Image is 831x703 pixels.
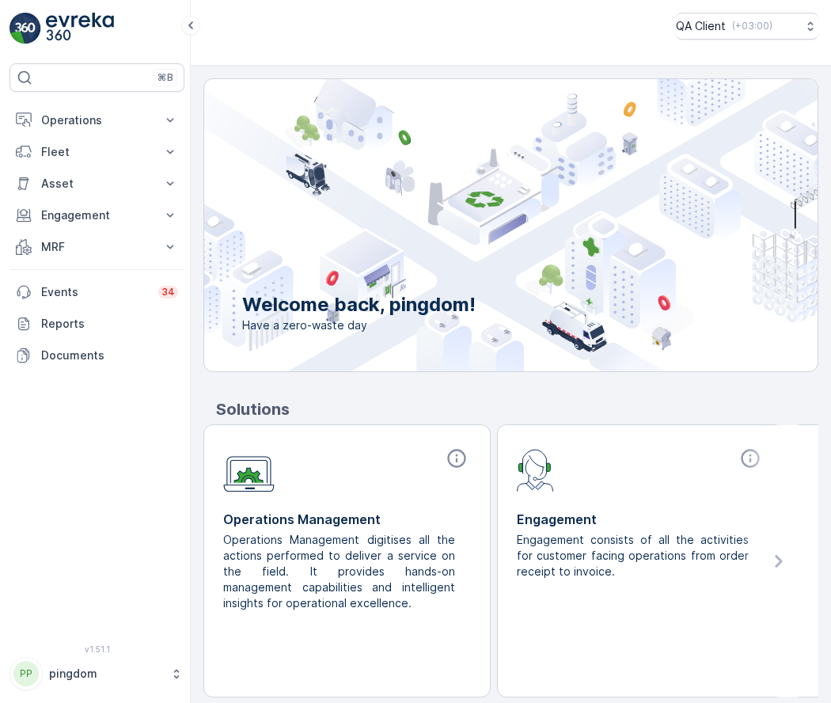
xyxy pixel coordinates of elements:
span: v 1.51.1 [9,644,184,654]
p: Reports [41,316,178,332]
button: Asset [9,168,184,199]
button: Fleet [9,136,184,168]
p: Operations Management [223,510,471,529]
p: MRF [41,239,153,255]
button: Engagement [9,199,184,231]
a: Documents [9,340,184,371]
button: MRF [9,231,184,263]
p: Fleet [41,144,153,160]
p: Operations [41,112,153,128]
p: Asset [41,176,153,192]
p: Documents [41,348,178,363]
p: 34 [161,286,175,298]
a: Events34 [9,276,184,308]
p: Engagement consists of all the activities for customer facing operations from order receipt to in... [517,532,752,579]
p: Engagement [41,207,153,223]
button: Operations [9,104,184,136]
img: module-icon [223,447,275,492]
img: module-icon [517,447,554,492]
button: PPpingdom [9,657,184,690]
p: Operations Management digitises all the actions performed to deliver a service on the field. It p... [223,532,458,611]
p: ( +03:00 ) [732,20,772,32]
button: QA Client(+03:00) [676,13,818,40]
p: Engagement [517,510,765,529]
p: Solutions [216,397,818,421]
img: logo [9,13,41,44]
img: city illustration [133,79,818,371]
a: Reports [9,308,184,340]
p: pingdom [49,666,162,682]
p: ⌘B [157,71,173,84]
div: PP [13,661,39,686]
p: Welcome back, pingdom! [242,292,476,317]
p: Events [41,284,149,300]
img: logo_light-DOdMpM7g.png [46,13,114,44]
p: QA Client [676,18,726,34]
span: Have a zero-waste day [242,317,476,333]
